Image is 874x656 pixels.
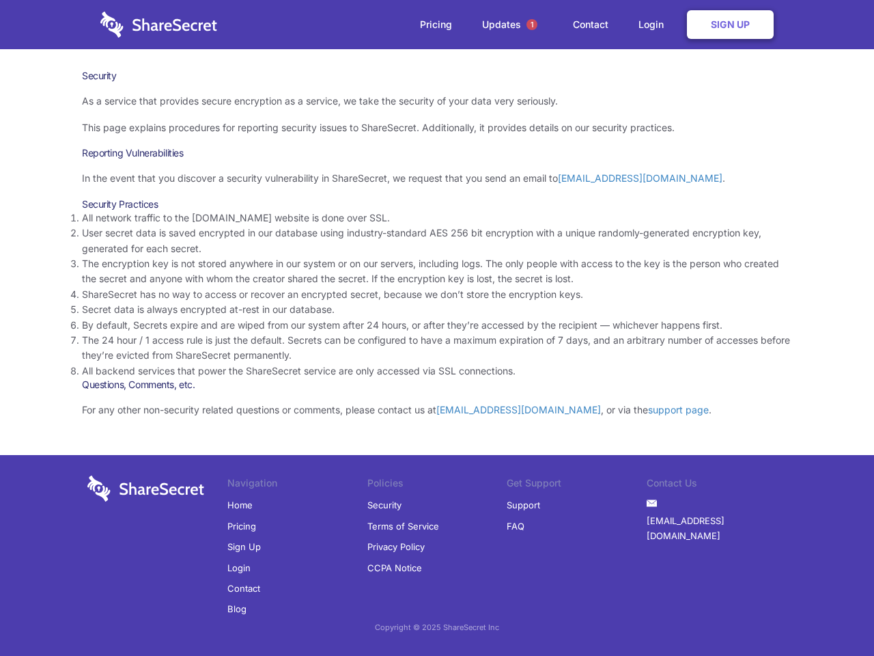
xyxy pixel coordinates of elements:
[82,225,792,256] li: User secret data is saved encrypted in our database using industry-standard AES 256 bit encryptio...
[367,558,422,578] a: CCPA Notice
[625,3,684,46] a: Login
[82,287,792,302] li: ShareSecret has no way to access or recover an encrypted secret, because we don’t store the encry...
[82,256,792,287] li: The encryption key is not stored anywhere in our system or on our servers, including logs. The on...
[87,476,204,502] img: logo-wordmark-white-trans-d4663122ce5f474addd5e946df7df03e33cb6a1c49d2221995e7729f52c070b2.svg
[367,516,439,536] a: Terms of Service
[82,94,792,109] p: As a service that provides secure encryption as a service, we take the security of your data very...
[687,10,774,39] a: Sign Up
[367,495,401,515] a: Security
[507,516,524,536] a: FAQ
[82,120,792,135] p: This page explains procedures for reporting security issues to ShareSecret. Additionally, it prov...
[406,3,466,46] a: Pricing
[82,379,792,391] h3: Questions, Comments, etc.
[82,147,792,159] h3: Reporting Vulnerabilities
[227,536,261,557] a: Sign Up
[82,402,792,418] p: For any other non-security related questions or comments, please contact us at , or via the .
[82,302,792,317] li: Secret data is always encrypted at-rest in our database.
[507,476,647,495] li: Get Support
[227,476,367,495] li: Navigation
[436,404,601,415] a: [EMAIL_ADDRESS][DOMAIN_NAME]
[227,516,256,536] a: Pricing
[82,210,792,225] li: All network traffic to the [DOMAIN_NAME] website is done over SSL.
[227,558,251,578] a: Login
[82,70,792,82] h1: Security
[647,476,787,495] li: Contact Us
[227,495,253,515] a: Home
[647,510,787,547] a: [EMAIL_ADDRESS][DOMAIN_NAME]
[227,578,260,599] a: Contact
[507,495,540,515] a: Support
[82,318,792,333] li: By default, Secrets expire and are wiped from our system after 24 hours, or after they’re accesse...
[82,333,792,364] li: The 24 hour / 1 access rule is just the default. Secrets can be configured to have a maximum expi...
[82,364,792,379] li: All backend services that power the ShareSecret service are only accessed via SSL connections.
[227,599,246,619] a: Blog
[648,404,709,415] a: support page
[367,476,507,495] li: Policies
[367,536,425,557] a: Privacy Policy
[82,171,792,186] p: In the event that you discover a security vulnerability in ShareSecret, we request that you send ...
[558,172,722,184] a: [EMAIL_ADDRESS][DOMAIN_NAME]
[100,12,217,38] img: logo-wordmark-white-trans-d4663122ce5f474addd5e946df7df03e33cb6a1c49d2221995e7729f52c070b2.svg
[559,3,622,46] a: Contact
[526,19,537,30] span: 1
[82,198,792,210] h3: Security Practices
